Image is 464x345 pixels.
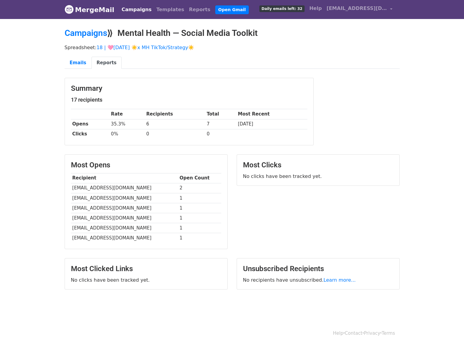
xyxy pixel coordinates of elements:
td: [EMAIL_ADDRESS][DOMAIN_NAME] [71,223,178,233]
th: Most Recent [236,109,307,119]
td: 2 [178,183,221,193]
a: Reports [91,57,122,69]
td: [EMAIL_ADDRESS][DOMAIN_NAME] [71,203,178,213]
th: Rate [110,109,145,119]
p: Spreadsheet: [65,44,400,51]
td: [DATE] [236,119,307,129]
a: Daily emails left: 32 [257,2,307,14]
a: Emails [65,57,91,69]
a: 18 | 🩷[DATE] ☀️x MH TikTok/Strategy☀️ [97,45,194,50]
h3: Most Clicked Links [71,264,221,273]
a: Campaigns [119,4,154,16]
a: Terms [382,331,395,336]
a: Contact [345,331,362,336]
th: Recipient [71,173,178,183]
th: Total [205,109,236,119]
td: [EMAIL_ADDRESS][DOMAIN_NAME] [71,213,178,223]
a: Templates [154,4,187,16]
h2: ⟫ Mental Health — Social Media Toolkit [65,28,400,38]
th: Opens [71,119,110,129]
a: [EMAIL_ADDRESS][DOMAIN_NAME] [324,2,395,17]
h3: Summary [71,84,307,93]
td: 35.3% [110,119,145,129]
th: Clicks [71,129,110,139]
a: MergeMail [65,3,114,16]
td: 1 [178,223,221,233]
td: 1 [178,213,221,223]
iframe: Chat Widget [434,316,464,345]
p: No clicks have been tracked yet. [71,277,221,283]
h3: Most Clicks [243,161,393,169]
span: [EMAIL_ADDRESS][DOMAIN_NAME] [327,5,387,12]
span: Daily emails left: 32 [259,5,304,12]
td: 6 [145,119,205,129]
td: 1 [178,203,221,213]
td: 7 [205,119,236,129]
th: Recipients [145,109,205,119]
h3: Most Opens [71,161,221,169]
td: [EMAIL_ADDRESS][DOMAIN_NAME] [71,183,178,193]
a: Reports [187,4,213,16]
th: Open Count [178,173,221,183]
td: 1 [178,233,221,243]
a: Open Gmail [215,5,249,14]
img: MergeMail logo [65,5,74,14]
td: [EMAIL_ADDRESS][DOMAIN_NAME] [71,193,178,203]
td: 1 [178,193,221,203]
h5: 17 recipients [71,97,307,103]
td: 0% [110,129,145,139]
td: [EMAIL_ADDRESS][DOMAIN_NAME] [71,233,178,243]
p: No recipients have unsubscribed. [243,277,393,283]
a: Help [333,331,343,336]
h3: Unsubscribed Recipients [243,264,393,273]
a: Learn more... [324,277,356,283]
a: Help [307,2,324,14]
a: Privacy [364,331,380,336]
td: 0 [205,129,236,139]
a: Campaigns [65,28,107,38]
p: No clicks have been tracked yet. [243,173,393,179]
td: 0 [145,129,205,139]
